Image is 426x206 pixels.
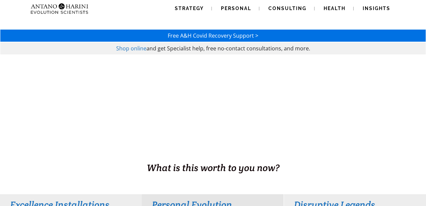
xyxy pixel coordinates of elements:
[116,45,146,52] a: Shop online
[146,45,310,52] span: and get Specialist help, free no-contact consultations, and more.
[147,162,280,174] span: What is this worth to you now?
[1,147,425,161] h1: BUSINESS. HEALTH. Family. Legacy
[168,32,258,39] a: Free A&H Covid Recovery Support >
[175,6,204,11] span: Strategy
[363,6,390,11] span: Insights
[268,6,306,11] span: Consulting
[324,6,346,11] span: Health
[221,6,251,11] span: Personal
